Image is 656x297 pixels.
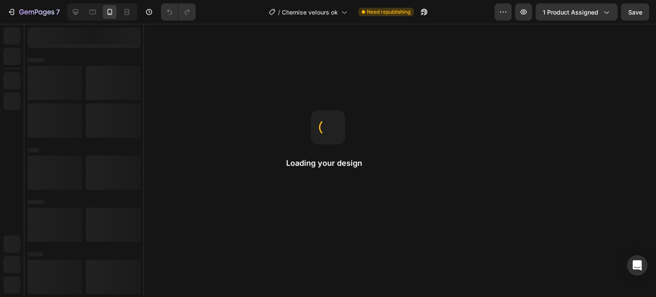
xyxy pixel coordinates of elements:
[367,8,410,16] span: Need republishing
[621,3,649,21] button: Save
[56,7,60,17] p: 7
[286,158,370,168] h2: Loading your design
[536,3,618,21] button: 1 product assigned
[278,8,280,17] span: /
[543,8,598,17] span: 1 product assigned
[628,9,642,16] span: Save
[161,3,196,21] div: Undo/Redo
[282,8,338,17] span: Chemise velours ok
[3,3,64,21] button: 7
[627,255,647,276] div: Open Intercom Messenger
